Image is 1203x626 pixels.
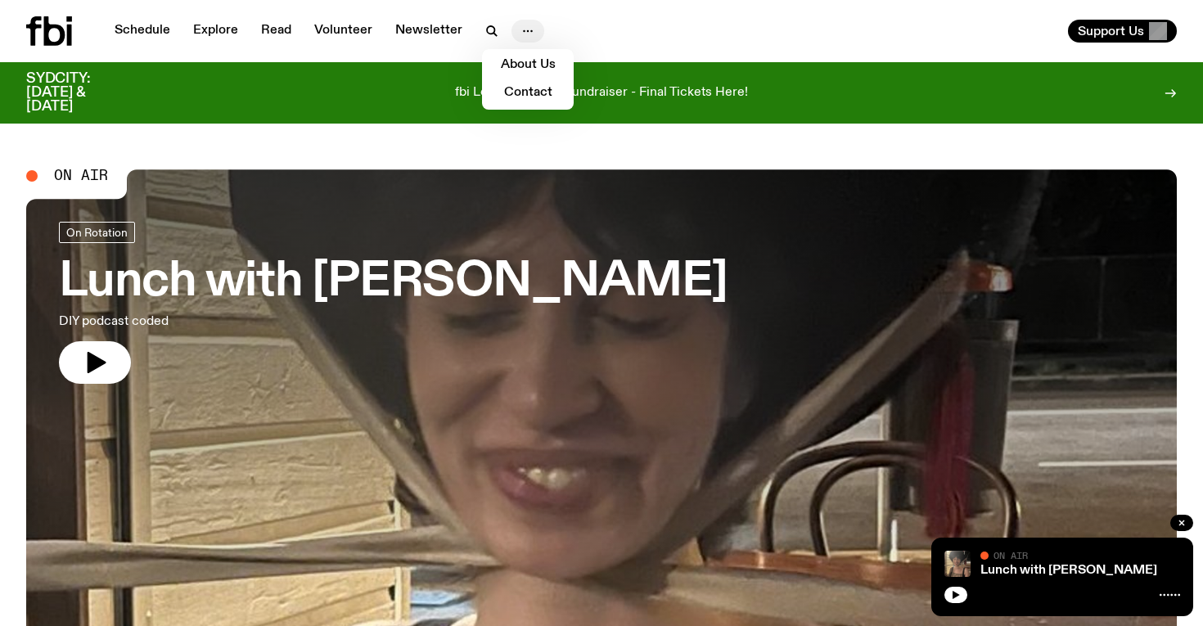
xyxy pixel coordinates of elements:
[1068,20,1177,43] button: Support Us
[59,312,478,331] p: DIY podcast coded
[980,564,1157,577] a: Lunch with [PERSON_NAME]
[385,20,472,43] a: Newsletter
[487,82,569,105] a: Contact
[54,169,108,183] span: On Air
[105,20,180,43] a: Schedule
[66,227,128,239] span: On Rotation
[59,222,135,243] a: On Rotation
[59,259,728,305] h3: Lunch with [PERSON_NAME]
[304,20,382,43] a: Volunteer
[487,54,569,77] a: About Us
[993,550,1028,561] span: On Air
[455,86,748,101] p: fbi Long Weekend Fundraiser - Final Tickets Here!
[59,222,728,384] a: Lunch with [PERSON_NAME]DIY podcast coded
[251,20,301,43] a: Read
[26,72,131,114] h3: SYDCITY: [DATE] & [DATE]
[1078,24,1144,38] span: Support Us
[183,20,248,43] a: Explore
